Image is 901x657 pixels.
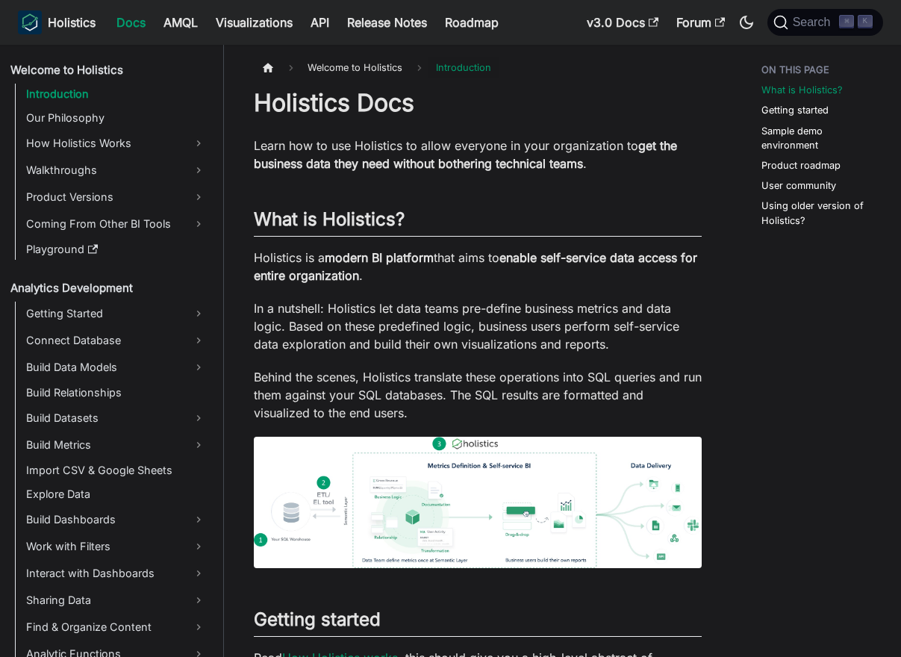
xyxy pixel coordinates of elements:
p: Learn how to use Holistics to allow everyone in your organization to . [254,137,702,172]
span: Search [788,16,840,29]
a: Introduction [22,84,211,105]
h2: What is Holistics? [254,208,702,237]
a: Playground [22,239,211,260]
a: Product roadmap [761,158,841,172]
p: Holistics is a that aims to . [254,249,702,284]
a: Build Relationships [22,382,211,403]
a: Using older version of Holistics? [761,199,877,227]
img: Holistics [18,10,42,34]
a: User community [761,178,836,193]
button: Switch between dark and light mode (currently dark mode) [735,10,758,34]
kbd: ⌘ [839,15,854,28]
a: How Holistics Works [22,131,211,155]
a: Interact with Dashboards [22,561,211,585]
h2: Getting started [254,608,702,637]
a: Sharing Data [22,588,211,612]
a: Build Dashboards [22,508,211,532]
img: How Holistics fits in your Data Stack [254,437,702,568]
a: Find & Organize Content [22,615,211,639]
a: Docs [107,10,155,34]
a: What is Holistics? [761,83,843,97]
a: Sample demo environment [761,124,877,152]
span: Welcome to Holistics [300,57,410,78]
nav: Breadcrumbs [254,57,702,78]
kbd: K [858,15,873,28]
a: Import CSV & Google Sheets [22,460,211,481]
a: Forum [667,10,734,34]
span: Introduction [428,57,499,78]
b: Holistics [48,13,96,31]
a: Coming From Other BI Tools [22,212,211,236]
a: Walkthroughs [22,158,211,182]
a: Build Data Models [22,355,211,379]
p: Behind the scenes, Holistics translate these operations into SQL queries and run them against you... [254,368,702,422]
a: Analytics Development [6,278,211,299]
a: Product Versions [22,185,211,209]
a: HolisticsHolistics [18,10,96,34]
a: Home page [254,57,282,78]
a: Welcome to Holistics [6,60,211,81]
button: Search (Command+K) [767,9,883,36]
a: Our Philosophy [22,108,211,128]
a: Work with Filters [22,535,211,558]
a: v3.0 Docs [578,10,667,34]
a: Roadmap [436,10,508,34]
a: Release Notes [338,10,436,34]
a: Visualizations [207,10,302,34]
p: In a nutshell: Holistics let data teams pre-define business metrics and data logic. Based on thes... [254,299,702,353]
a: Build Metrics [22,433,211,457]
a: API [302,10,338,34]
a: Getting Started [22,302,211,326]
h1: Holistics Docs [254,88,702,118]
a: AMQL [155,10,207,34]
a: Build Datasets [22,406,211,430]
a: Explore Data [22,484,211,505]
a: Connect Database [22,328,211,352]
a: Getting started [761,103,829,117]
strong: modern BI platform [325,250,434,265]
